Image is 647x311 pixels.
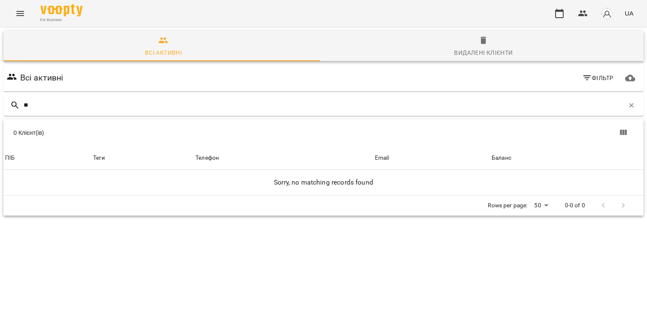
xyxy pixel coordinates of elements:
[145,48,182,58] div: Всі активні
[5,153,15,163] div: ПІБ
[601,8,613,19] img: avatar_s.png
[3,119,644,146] div: Table Toolbar
[375,153,389,163] div: Email
[625,9,634,18] span: UA
[492,153,642,163] span: Баланс
[10,3,30,24] button: Menu
[5,153,90,163] span: ПІБ
[492,153,511,163] div: Баланс
[582,73,614,83] span: Фільтр
[20,71,64,84] h6: Всі активні
[531,199,551,212] div: 50
[492,153,511,163] div: Sort
[488,201,527,210] p: Rows per page:
[93,153,192,163] div: Теги
[40,17,83,23] span: For Business
[621,5,637,21] button: UA
[195,153,371,163] span: Телефон
[13,129,329,137] div: 0 Клієнт(ів)
[5,153,15,163] div: Sort
[195,153,219,163] div: Телефон
[40,4,83,16] img: Voopty Logo
[565,201,585,210] p: 0-0 of 0
[375,153,488,163] span: Email
[454,48,513,58] div: Видалені клієнти
[579,70,617,86] button: Фільтр
[375,153,389,163] div: Sort
[195,153,219,163] div: Sort
[613,123,634,143] button: Показати колонки
[5,177,642,188] h6: Sorry, no matching records found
